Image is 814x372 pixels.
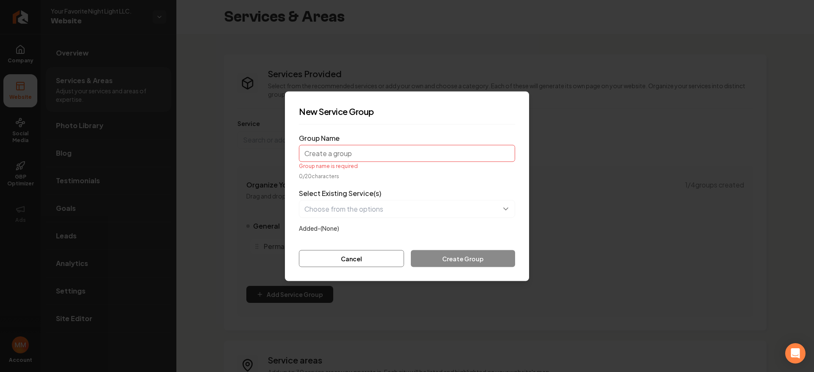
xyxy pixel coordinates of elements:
button: Cancel [299,250,404,267]
label: Added- (None) [299,224,339,232]
div: Group name is required [299,162,515,169]
div: 0 / 20 characters [299,173,515,179]
h2: New Service Group [299,105,515,117]
label: Select Existing Service(s) [299,188,381,198]
input: Create a group [299,145,515,162]
label: Group Name [299,133,340,142]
